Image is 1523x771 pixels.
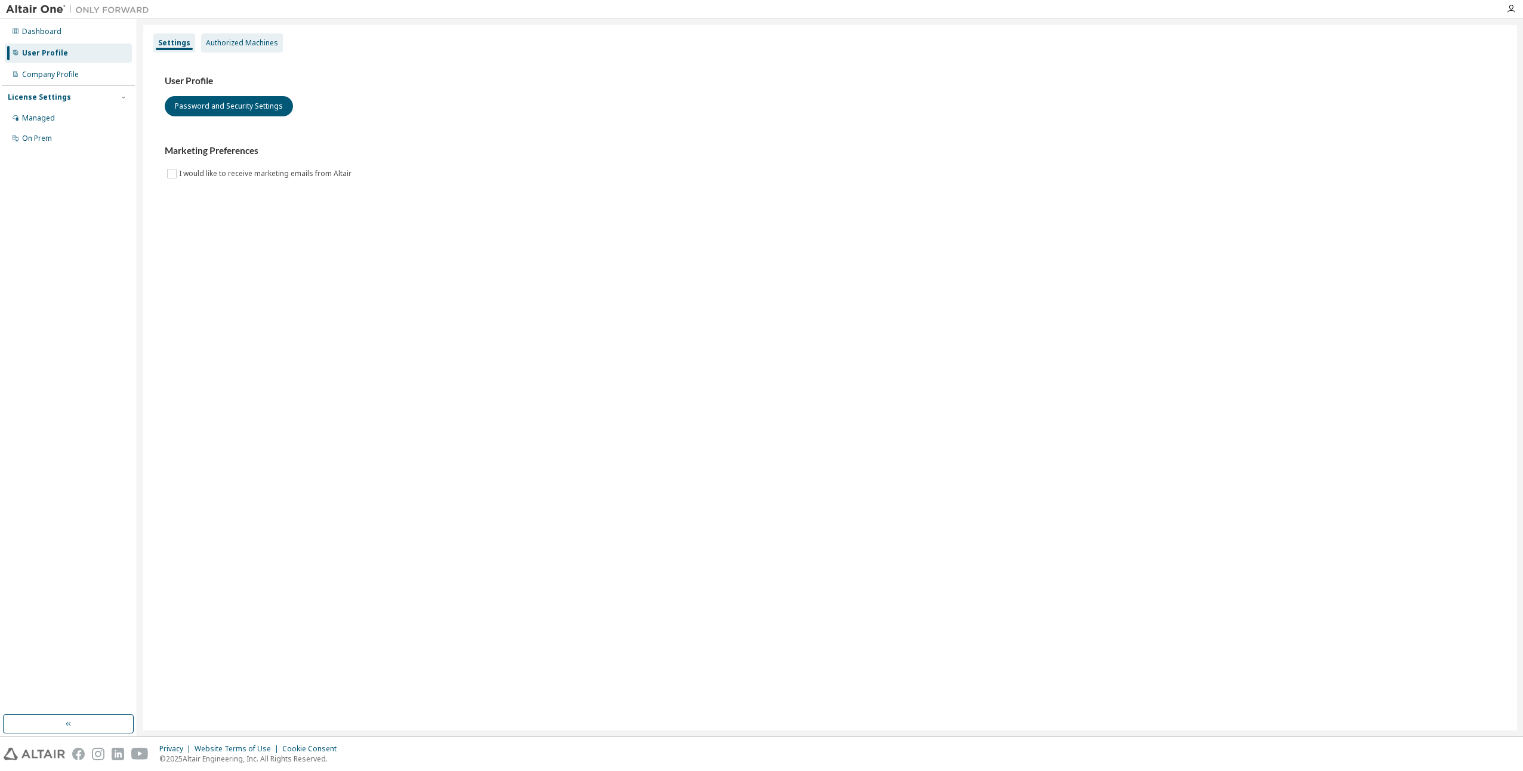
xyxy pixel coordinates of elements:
[195,744,282,754] div: Website Terms of Use
[8,92,71,102] div: License Settings
[159,754,344,764] p: © 2025 Altair Engineering, Inc. All Rights Reserved.
[22,113,55,123] div: Managed
[282,744,344,754] div: Cookie Consent
[165,75,1496,87] h3: User Profile
[131,748,149,760] img: youtube.svg
[165,96,293,116] button: Password and Security Settings
[22,48,68,58] div: User Profile
[159,744,195,754] div: Privacy
[22,70,79,79] div: Company Profile
[165,145,1496,157] h3: Marketing Preferences
[179,166,354,181] label: I would like to receive marketing emails from Altair
[112,748,124,760] img: linkedin.svg
[22,134,52,143] div: On Prem
[72,748,85,760] img: facebook.svg
[4,748,65,760] img: altair_logo.svg
[158,38,190,48] div: Settings
[92,748,104,760] img: instagram.svg
[6,4,155,16] img: Altair One
[22,27,61,36] div: Dashboard
[206,38,278,48] div: Authorized Machines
